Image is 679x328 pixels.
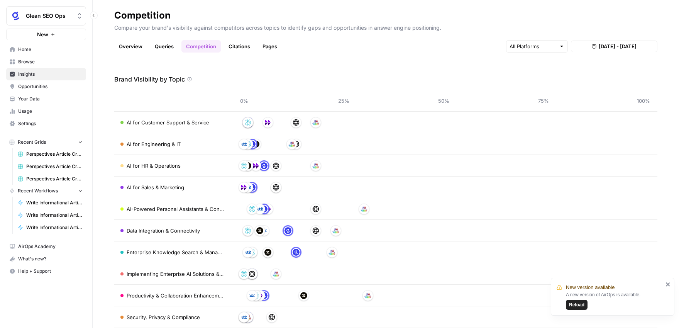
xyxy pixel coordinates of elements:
a: Write Informational Article Body (Assistant) [14,209,86,221]
span: Data Integration & Connectivity [127,227,200,235]
img: ycaedlw8l6jwusys5v0vm0nwqhfq [256,227,263,234]
img: 4njby2xg3oi2lq7svbt75x6sachw [244,227,251,234]
span: Perspectives Article Creation (Search) [26,175,83,182]
a: AirOps Academy [6,240,86,253]
a: Pages [258,40,282,53]
span: Insights [18,71,83,78]
span: Productivity & Collaboration Enhancement [127,292,224,299]
img: hm1wecl28sthlv6avrmchfte5od9 [361,206,367,212]
img: h1eramvalfk1dvyp9nzdcmydkpaj [240,141,247,148]
img: s280smyarvdq9q0cx8qdq82iosom [252,162,259,169]
span: Opportunities [18,83,83,90]
span: 100% [636,97,651,105]
img: h1eramvalfk1dvyp9nzdcmydkpaj [240,314,247,321]
a: Competition [181,40,221,53]
img: hm1wecl28sthlv6avrmchfte5od9 [332,227,339,234]
img: h1eramvalfk1dvyp9nzdcmydkpaj [244,249,251,256]
p: Brand Visibility by Topic [114,75,185,84]
span: Settings [18,120,83,127]
img: Glean SEO Ops Logo [9,9,23,23]
a: Home [6,43,86,56]
span: AI for Engineering & IT [127,140,181,148]
img: opdhyqjq9e9v6genfq59ut7sdua2 [284,227,291,234]
a: Usage [6,105,86,117]
span: Your Data [18,95,83,102]
a: Opportunities [6,80,86,93]
span: Recent Workflows [18,187,58,194]
a: Write Informational Article Body (Agents) [14,197,86,209]
a: Insights [6,68,86,80]
img: opdhyqjq9e9v6genfq59ut7sdua2 [261,162,268,169]
img: 4njby2xg3oi2lq7svbt75x6sachw [240,162,247,169]
img: hm1wecl28sthlv6avrmchfte5od9 [364,292,371,299]
span: Perspectives Article Creation (Assistant) [26,163,83,170]
img: s280smyarvdq9q0cx8qdq82iosom [264,119,271,126]
span: Glean SEO Ops [26,12,73,20]
img: opdhyqjq9e9v6genfq59ut7sdua2 [293,249,300,256]
a: Perspectives Article Creation (Assistant) [14,160,86,173]
span: AirOps Academy [18,243,83,250]
span: 25% [336,97,352,105]
img: 4njby2xg3oi2lq7svbt75x6sachw [244,119,251,126]
img: s280smyarvdq9q0cx8qdq82iosom [240,184,247,191]
input: All Platforms [510,42,556,50]
span: Recent Grids [18,139,46,146]
span: 50% [436,97,452,105]
a: Settings [6,117,86,130]
img: 4njby2xg3oi2lq7svbt75x6sachw [240,270,247,277]
span: New version available [566,284,615,291]
span: 75% [536,97,551,105]
img: hm1wecl28sthlv6avrmchfte5od9 [328,249,335,256]
span: Browse [18,58,83,65]
button: close [665,281,671,287]
a: Citations [224,40,255,53]
span: AI for Customer Support & Service [127,119,209,126]
span: New [37,31,48,38]
img: hm1wecl28sthlv6avrmchfte5od9 [312,119,319,126]
span: Home [18,46,83,53]
button: New [6,29,86,40]
button: Reload [566,300,588,310]
a: Perspectives Article Creation (Agents) [14,148,86,160]
a: Queries [150,40,178,53]
button: Workspace: Glean SEO Ops [6,6,86,25]
span: Reload [569,301,584,308]
span: Perspectives Article Creation (Agents) [26,151,83,158]
button: [DATE] - [DATE] [571,41,657,52]
span: AI for Sales & Marketing [127,184,184,191]
span: Write Informational Article Body (Agents) [26,199,83,206]
a: Your Data [6,93,86,105]
span: [DATE] - [DATE] [599,42,637,50]
img: ycaedlw8l6jwusys5v0vm0nwqhfq [264,249,271,256]
button: What's new? [6,253,86,265]
span: AI-Powered Personal Assistants & Conversational Agents [127,205,224,213]
span: Help + Support [18,268,83,275]
a: Perspectives Article Creation (Search) [14,173,86,185]
button: Recent Workflows [6,185,86,197]
img: h1eramvalfk1dvyp9nzdcmydkpaj [249,292,256,299]
span: 0% [236,97,252,105]
span: Implementing Enterprise AI Solutions & ROI [127,270,224,278]
img: hm1wecl28sthlv6avrmchfte5od9 [312,162,319,169]
img: ycaedlw8l6jwusys5v0vm0nwqhfq [300,292,307,299]
span: Security, Privacy & Compliance [127,313,200,321]
img: hm1wecl28sthlv6avrmchfte5od9 [273,270,279,277]
span: Write Informational Article Body (Search) [26,224,83,231]
div: Competition [114,9,171,22]
span: Enterprise Knowledge Search & Management [127,248,224,256]
img: 4njby2xg3oi2lq7svbt75x6sachw [249,206,256,212]
div: What's new? [7,253,86,265]
div: A new version of AirOps is available. [566,291,663,310]
button: Recent Grids [6,136,86,148]
a: Write Informational Article Body (Search) [14,221,86,234]
button: Help + Support [6,265,86,277]
a: Browse [6,56,86,68]
img: h1eramvalfk1dvyp9nzdcmydkpaj [256,206,263,212]
img: hm1wecl28sthlv6avrmchfte5od9 [288,141,295,148]
span: AI for HR & Operations [127,162,181,170]
a: Overview [114,40,147,53]
span: Write Informational Article Body (Assistant) [26,212,83,219]
span: Usage [18,108,83,115]
p: Compare your brand's visibility against competitors across topics to identify gaps and opportunit... [114,22,657,32]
